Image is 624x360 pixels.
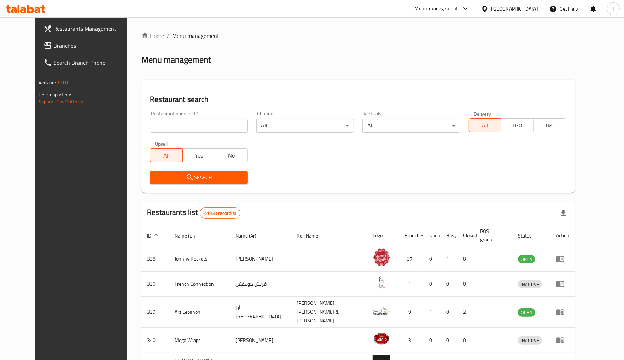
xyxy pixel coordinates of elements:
span: TMP [537,120,564,131]
span: Name (Ar) [235,232,266,240]
div: Menu [556,308,569,316]
h2: Restaurant search [150,94,566,105]
img: Arz Lebanon [373,302,390,320]
td: 0 [424,272,441,297]
h2: Menu management [141,54,211,65]
span: Yes [186,150,212,161]
span: Search [156,173,242,182]
span: OPEN [518,255,535,263]
div: Menu-management [415,5,458,13]
img: Johnny Rockets [373,248,390,266]
div: Total records count [200,207,240,219]
div: All [362,119,460,133]
td: 0 [441,272,457,297]
nav: breadcrumb [141,32,575,40]
td: Mega Wraps [169,328,230,353]
button: No [215,148,248,162]
span: Ref. Name [297,232,328,240]
span: ID [147,232,161,240]
td: 0 [441,328,457,353]
a: Home [141,32,164,40]
span: POS group [480,227,504,244]
th: Logo [367,225,399,246]
label: Delivery [474,111,491,116]
td: Arz Lebanon [169,297,230,328]
button: Search [150,171,247,184]
td: 1 [399,272,424,297]
span: Version: [39,78,56,87]
h2: Restaurants list [147,207,240,219]
span: All [472,120,499,131]
span: Menu management [172,32,219,40]
li: / [167,32,169,40]
a: Support.OpsPlatform [39,97,83,106]
a: Branches [38,37,139,54]
button: All [150,148,183,162]
td: Johnny Rockets [169,246,230,272]
span: Status [518,232,541,240]
button: Yes [182,148,215,162]
th: Action [550,225,575,246]
div: [GEOGRAPHIC_DATA] [491,5,538,13]
td: 1 [441,246,457,272]
td: [PERSON_NAME],[PERSON_NAME] & [PERSON_NAME] [291,297,367,328]
td: French Connection [169,272,230,297]
div: Export file [555,205,572,222]
td: 2 [457,297,474,328]
label: Upsell [155,141,168,146]
td: 0 [457,272,474,297]
td: 9 [399,297,424,328]
td: 340 [141,328,169,353]
th: Branches [399,225,424,246]
span: I [613,5,614,13]
td: 339 [141,297,169,328]
td: 3 [399,328,424,353]
th: Busy [441,225,457,246]
span: Search Branch Phone [53,58,134,67]
span: INACTIVE [518,280,542,288]
button: All [469,118,502,132]
img: French Connection [373,274,390,291]
span: TGO [504,120,531,131]
td: 330 [141,272,169,297]
span: No [218,150,245,161]
input: Search for restaurant name or ID.. [150,119,247,133]
th: Closed [457,225,474,246]
td: 0 [424,246,441,272]
td: 328 [141,246,169,272]
div: Menu [556,255,569,263]
img: Mega Wraps [373,330,390,348]
span: All [153,150,180,161]
td: 0 [457,246,474,272]
div: Menu [556,280,569,288]
th: Open [424,225,441,246]
span: 41938 record(s) [200,210,240,217]
a: Search Branch Phone [38,54,139,71]
span: Get support on: [39,90,71,99]
td: 0 [457,328,474,353]
span: 1.0.0 [57,78,68,87]
span: OPEN [518,308,535,316]
span: INACTIVE [518,336,542,344]
div: Menu [556,336,569,344]
a: Restaurants Management [38,20,139,37]
td: 0 [441,297,457,328]
td: 0 [424,328,441,353]
div: All [256,119,354,133]
span: Restaurants Management [53,24,134,33]
span: Branches [53,41,134,50]
td: أرز [GEOGRAPHIC_DATA] [230,297,291,328]
button: TGO [501,118,534,132]
td: 37 [399,246,424,272]
td: [PERSON_NAME] [230,328,291,353]
td: فرنش كونكشن [230,272,291,297]
button: TMP [533,118,566,132]
td: [PERSON_NAME] [230,246,291,272]
span: Name (En) [175,232,206,240]
td: 1 [424,297,441,328]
